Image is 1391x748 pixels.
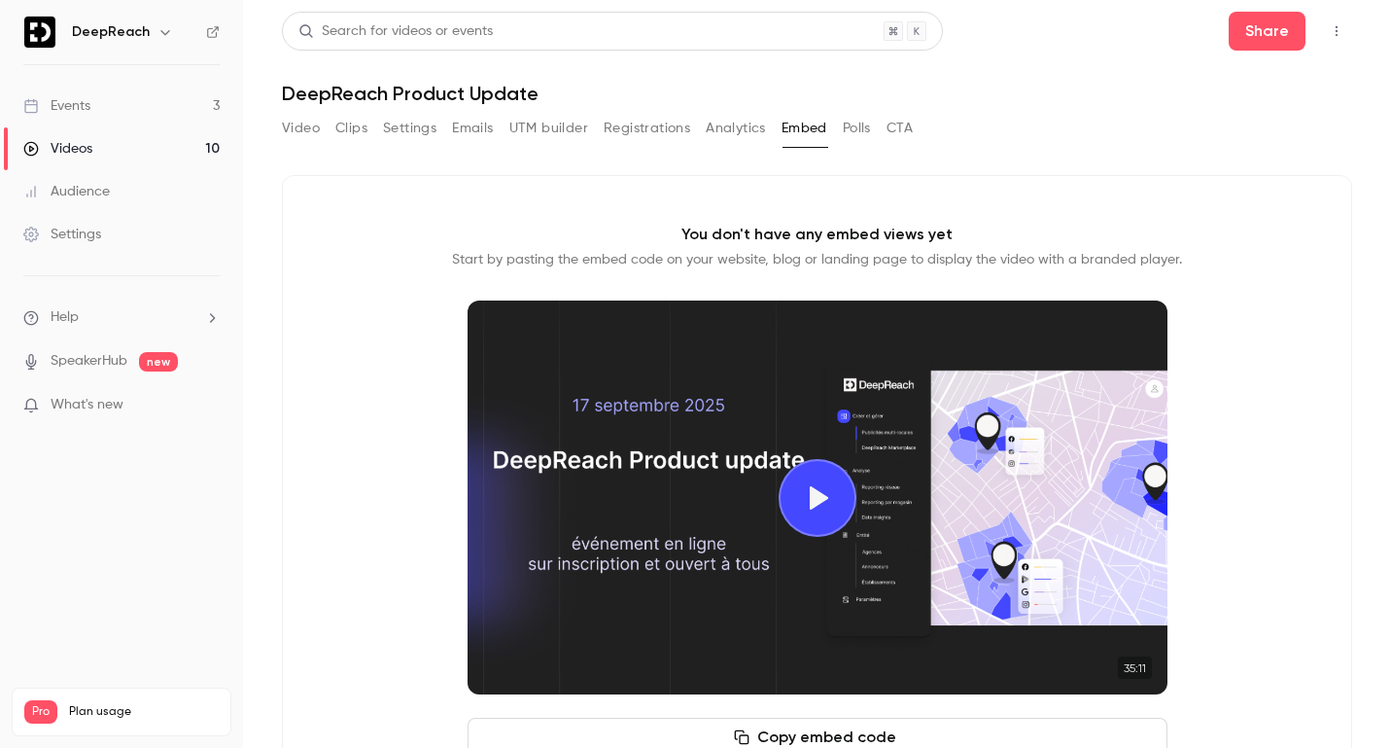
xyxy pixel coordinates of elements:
[779,459,856,537] button: Play video
[1229,12,1305,51] button: Share
[681,223,953,246] p: You don't have any embed views yet
[1321,16,1352,47] button: Top Bar Actions
[23,139,92,159] div: Videos
[383,113,436,144] button: Settings
[298,21,493,42] div: Search for videos or events
[282,82,1352,105] h1: DeepReach Product Update
[509,113,588,144] button: UTM builder
[23,307,220,328] li: help-dropdown-opener
[51,395,123,415] span: What's new
[51,351,127,372] a: SpeakerHub
[23,96,90,116] div: Events
[452,250,1182,269] p: Start by pasting the embed code on your website, blog or landing page to display the video with a...
[69,704,219,720] span: Plan usage
[887,113,913,144] button: CTA
[706,113,766,144] button: Analytics
[72,22,150,42] h6: DeepReach
[452,113,493,144] button: Emails
[24,17,55,48] img: DeepReach
[139,352,178,372] span: new
[1118,657,1152,679] time: 35:11
[24,700,57,724] span: Pro
[23,225,101,244] div: Settings
[468,301,1167,695] section: Cover
[782,113,827,144] button: Embed
[843,113,871,144] button: Polls
[51,307,79,328] span: Help
[282,113,320,144] button: Video
[604,113,690,144] button: Registrations
[23,182,110,201] div: Audience
[335,113,367,144] button: Clips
